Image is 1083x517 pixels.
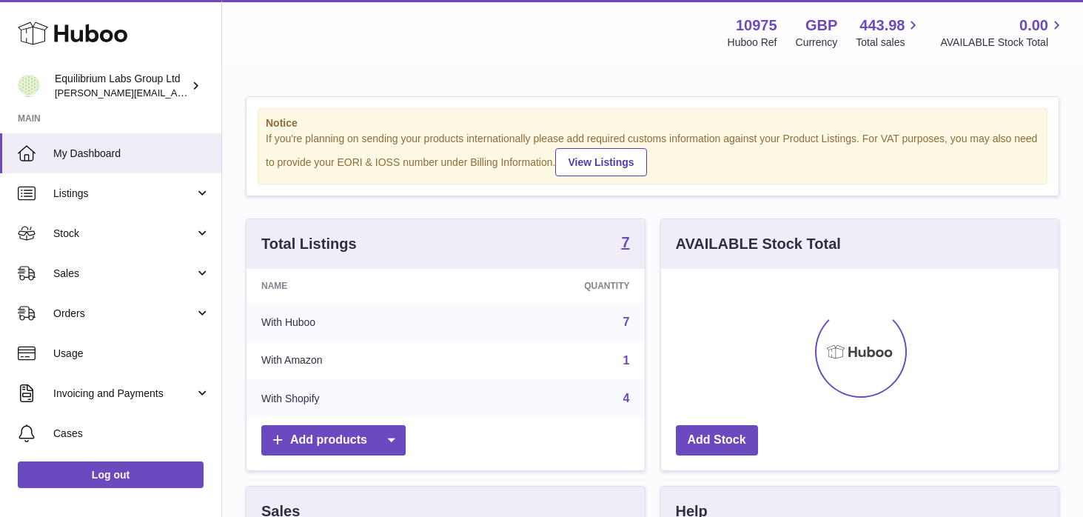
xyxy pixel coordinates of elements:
[805,16,837,36] strong: GBP
[261,234,357,254] h3: Total Listings
[856,16,922,50] a: 443.98 Total sales
[266,116,1039,130] strong: Notice
[621,235,629,253] a: 7
[53,387,195,401] span: Invoicing and Payments
[464,269,644,303] th: Quantity
[53,347,210,361] span: Usage
[53,307,195,321] span: Orders
[859,16,905,36] span: 443.98
[266,132,1039,176] div: If you're planning on sending your products internationally please add required customs informati...
[856,36,922,50] span: Total sales
[623,392,630,404] a: 4
[18,461,204,488] a: Log out
[247,341,464,380] td: With Amazon
[940,36,1065,50] span: AVAILABLE Stock Total
[736,16,777,36] strong: 10975
[247,269,464,303] th: Name
[623,316,630,328] a: 7
[53,267,195,281] span: Sales
[53,187,195,201] span: Listings
[53,147,210,161] span: My Dashboard
[261,425,406,456] a: Add products
[53,227,195,241] span: Stock
[53,427,210,441] span: Cases
[247,303,464,341] td: With Huboo
[940,16,1065,50] a: 0.00 AVAILABLE Stock Total
[55,72,188,100] div: Equilibrium Labs Group Ltd
[555,148,646,176] a: View Listings
[676,425,758,456] a: Add Stock
[796,36,838,50] div: Currency
[676,234,841,254] h3: AVAILABLE Stock Total
[621,235,629,250] strong: 7
[623,354,630,367] a: 1
[1019,16,1048,36] span: 0.00
[728,36,777,50] div: Huboo Ref
[247,379,464,418] td: With Shopify
[55,87,297,99] span: [PERSON_NAME][EMAIL_ADDRESS][DOMAIN_NAME]
[18,75,40,97] img: h.woodrow@theliverclinic.com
